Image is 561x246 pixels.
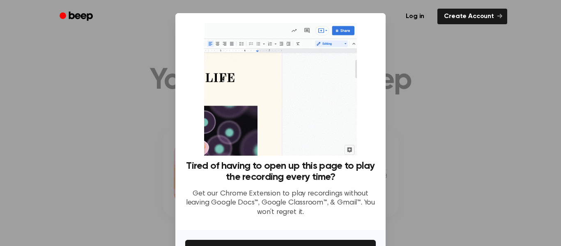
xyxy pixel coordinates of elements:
[437,9,507,24] a: Create Account
[54,9,100,25] a: Beep
[398,7,432,26] a: Log in
[185,189,376,217] p: Get our Chrome Extension to play recordings without leaving Google Docs™, Google Classroom™, & Gm...
[185,161,376,183] h3: Tired of having to open up this page to play the recording every time?
[204,23,356,156] img: Beep extension in action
